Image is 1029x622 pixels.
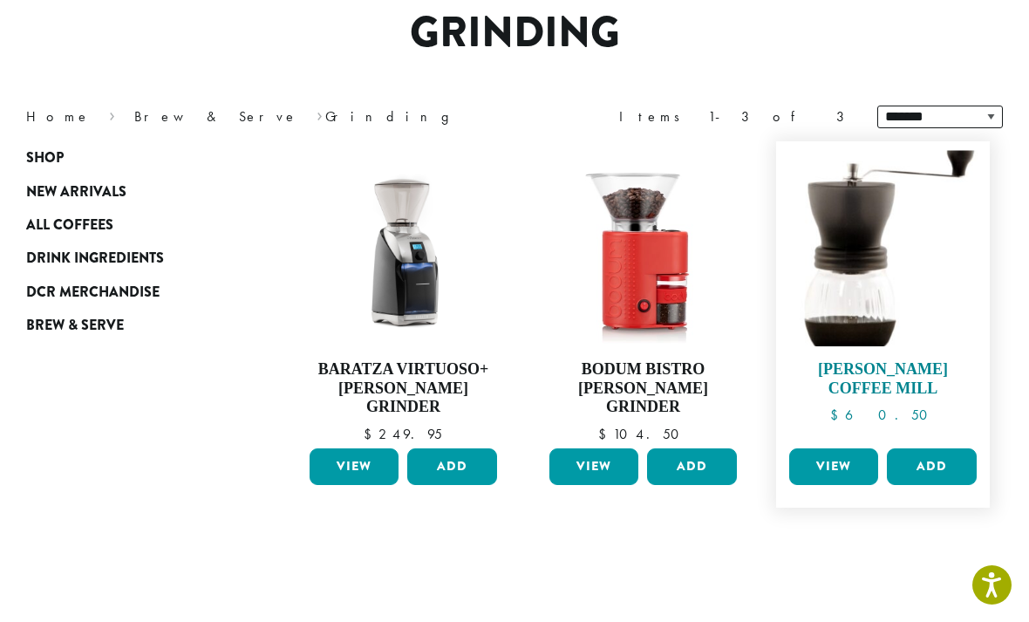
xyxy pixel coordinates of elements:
[26,309,231,342] a: Brew & Serve
[830,406,936,424] bdi: 60.50
[134,107,298,126] a: Brew & Serve
[598,425,613,443] span: $
[26,276,231,309] a: DCR Merchandise
[26,106,488,127] nav: Breadcrumb
[26,107,91,126] a: Home
[26,242,231,275] a: Drink Ingredients
[545,150,741,441] a: Bodum Bistro [PERSON_NAME] Grinder $104.50
[785,360,981,398] h4: [PERSON_NAME] Coffee Mill
[305,360,501,417] h4: Baratza Virtuoso+ [PERSON_NAME] Grinder
[305,150,501,441] a: Baratza Virtuoso+ [PERSON_NAME] Grinder $249.95
[789,448,878,485] a: View
[830,406,845,424] span: $
[619,106,851,127] div: Items 1-3 of 3
[26,215,113,236] span: All Coffees
[26,249,164,270] span: Drink Ingredients
[26,175,231,208] a: New Arrivals
[305,150,501,346] img: 587-Virtuoso-Black-02-Quarter-Left-On-White-scaled.jpg
[26,141,231,174] a: Shop
[13,8,1016,58] h1: Grinding
[887,448,976,485] button: Add
[560,150,726,346] img: B_10903-04.jpg
[407,448,496,485] button: Add
[26,282,160,304] span: DCR Merchandise
[598,425,687,443] bdi: 104.50
[647,448,736,485] button: Add
[785,150,981,441] a: [PERSON_NAME] Coffee Mill $60.50
[364,425,442,443] bdi: 249.95
[317,100,323,127] span: ›
[26,181,126,203] span: New Arrivals
[26,315,124,337] span: Brew & Serve
[545,360,741,417] h4: Bodum Bistro [PERSON_NAME] Grinder
[310,448,399,485] a: View
[785,150,981,346] img: Hario-Coffee-Mill-1-300x300.jpg
[364,425,378,443] span: $
[26,147,64,169] span: Shop
[26,208,231,242] a: All Coffees
[109,100,115,127] span: ›
[549,448,638,485] a: View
